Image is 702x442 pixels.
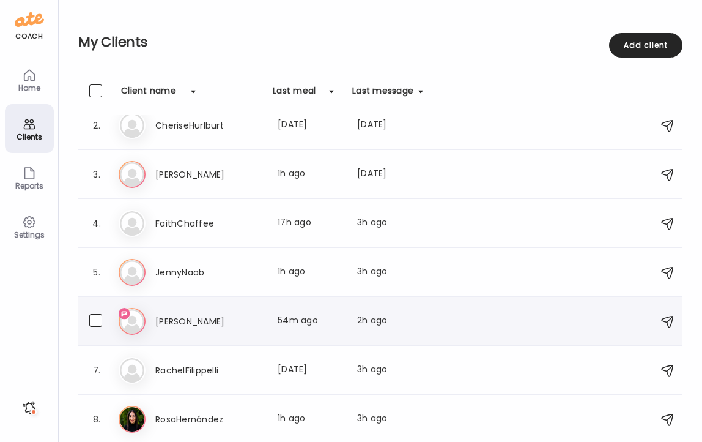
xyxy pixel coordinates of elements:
div: 2. [89,118,104,133]
h2: My Clients [78,33,682,51]
h3: [PERSON_NAME] [155,314,263,329]
h3: JennyNaab [155,265,263,280]
h3: CheriseHurlburt [155,118,263,133]
div: Add client [609,33,682,58]
div: [DATE] [278,118,342,133]
div: 3h ago [357,412,423,427]
div: 4. [89,216,104,231]
div: Settings [7,231,51,239]
h3: [PERSON_NAME] [155,167,263,182]
div: 3h ago [357,265,423,280]
div: Client name [121,84,176,104]
div: 8. [89,412,104,427]
h3: RosaHernández [155,412,263,427]
div: 2h ago [357,314,423,329]
h3: RachelFilippelli [155,363,263,378]
div: [DATE] [278,363,342,378]
div: 5. [89,265,104,280]
div: [DATE] [357,167,423,182]
div: Last meal [273,84,316,104]
div: [DATE] [357,118,423,133]
div: Last message [352,84,413,104]
div: 3. [89,167,104,182]
div: 54m ago [278,314,342,329]
div: Clients [7,133,51,141]
h3: FaithChaffee [155,216,263,231]
div: 3h ago [357,216,423,231]
div: 1h ago [278,412,342,427]
div: 17h ago [278,216,342,231]
div: 1h ago [278,265,342,280]
img: ate [15,10,44,29]
div: Home [7,84,51,92]
div: Reports [7,182,51,190]
div: 1h ago [278,167,342,182]
div: 3h ago [357,363,423,378]
div: coach [15,31,43,42]
div: 7. [89,363,104,378]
